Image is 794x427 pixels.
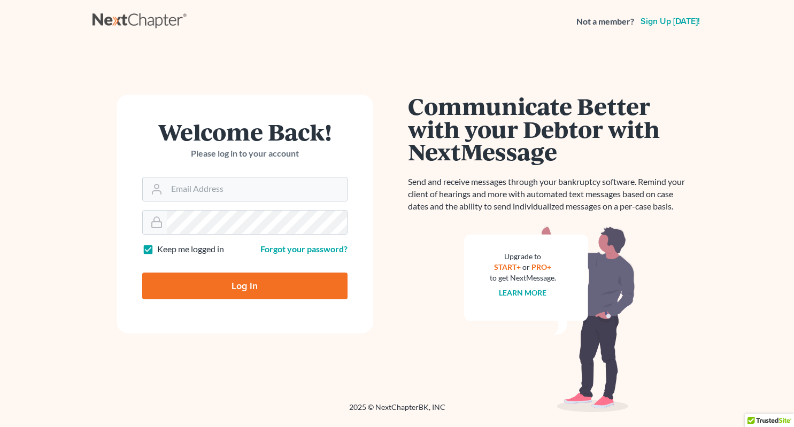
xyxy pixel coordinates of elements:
[464,226,635,413] img: nextmessage_bg-59042aed3d76b12b5cd301f8e5b87938c9018125f34e5fa2b7a6b67550977c72.svg
[167,177,347,201] input: Email Address
[638,17,702,26] a: Sign up [DATE]!
[522,262,530,271] span: or
[142,120,348,143] h1: Welcome Back!
[157,243,224,255] label: Keep me logged in
[531,262,551,271] a: PRO+
[92,402,702,421] div: 2025 © NextChapterBK, INC
[142,273,348,299] input: Log In
[576,15,634,28] strong: Not a member?
[408,95,691,163] h1: Communicate Better with your Debtor with NextMessage
[408,176,691,213] p: Send and receive messages through your bankruptcy software. Remind your client of hearings and mo...
[499,288,546,297] a: Learn more
[142,147,348,160] p: Please log in to your account
[494,262,521,271] a: START+
[490,273,556,283] div: to get NextMessage.
[490,251,556,262] div: Upgrade to
[260,244,348,254] a: Forgot your password?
